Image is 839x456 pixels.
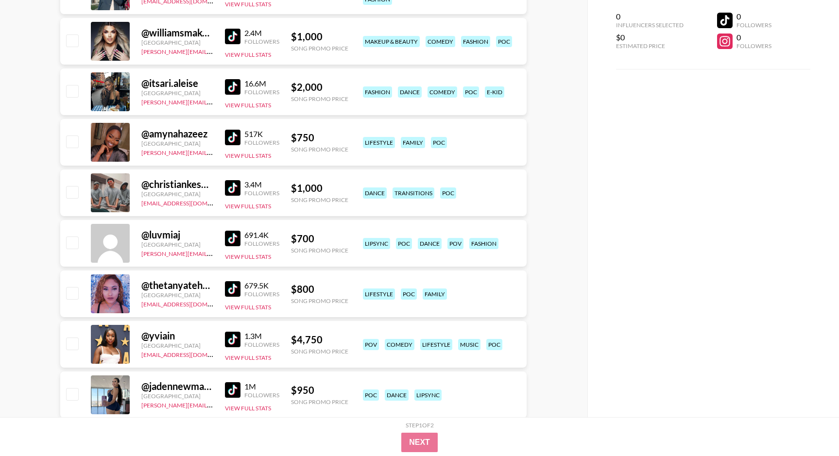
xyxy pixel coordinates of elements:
[616,12,684,21] div: 0
[461,36,490,47] div: fashion
[401,288,417,300] div: poc
[225,382,240,398] img: TikTok
[141,147,285,156] a: [PERSON_NAME][EMAIL_ADDRESS][DOMAIN_NAME]
[363,288,395,300] div: lifestyle
[291,81,348,93] div: $ 2,000
[225,354,271,361] button: View Full Stats
[291,297,348,304] div: Song Promo Price
[291,182,348,194] div: $ 1,000
[141,190,213,198] div: [GEOGRAPHIC_DATA]
[736,12,771,21] div: 0
[463,86,479,98] div: poc
[244,79,279,88] div: 16.6M
[141,97,285,106] a: [PERSON_NAME][EMAIL_ADDRESS][DOMAIN_NAME]
[225,29,240,44] img: TikTok
[458,339,480,350] div: music
[426,36,455,47] div: comedy
[225,253,271,260] button: View Full Stats
[225,180,240,196] img: TikTok
[141,89,213,97] div: [GEOGRAPHIC_DATA]
[291,95,348,102] div: Song Promo Price
[291,247,348,254] div: Song Promo Price
[141,342,213,349] div: [GEOGRAPHIC_DATA]
[401,433,438,452] button: Next
[736,21,771,29] div: Followers
[385,389,409,401] div: dance
[244,331,279,341] div: 1.3M
[244,240,279,247] div: Followers
[225,332,240,347] img: TikTok
[141,291,213,299] div: [GEOGRAPHIC_DATA]
[291,31,348,43] div: $ 1,000
[485,86,504,98] div: e-kid
[398,86,422,98] div: dance
[141,77,213,89] div: @ itsari.aleise
[225,405,271,412] button: View Full Stats
[225,152,271,159] button: View Full Stats
[393,187,434,199] div: transitions
[418,238,442,249] div: dance
[736,33,771,42] div: 0
[291,45,348,52] div: Song Promo Price
[496,36,512,47] div: poc
[141,178,213,190] div: @ christiankesniel
[244,281,279,290] div: 679.5K
[141,349,239,358] a: [EMAIL_ADDRESS][DOMAIN_NAME]
[244,129,279,139] div: 517K
[141,46,285,55] a: [PERSON_NAME][EMAIL_ADDRESS][DOMAIN_NAME]
[363,187,387,199] div: dance
[420,339,452,350] div: lifestyle
[141,198,239,207] a: [EMAIL_ADDRESS][DOMAIN_NAME]
[385,339,414,350] div: comedy
[225,203,271,210] button: View Full Stats
[141,330,213,342] div: @ yviain
[141,229,213,241] div: @ luvmiaj
[141,392,213,400] div: [GEOGRAPHIC_DATA]
[244,88,279,96] div: Followers
[440,187,456,199] div: poc
[736,42,771,50] div: Followers
[431,137,447,148] div: poc
[291,146,348,153] div: Song Promo Price
[244,290,279,298] div: Followers
[406,422,434,429] div: Step 1 of 2
[244,139,279,146] div: Followers
[291,233,348,245] div: $ 700
[141,241,213,248] div: [GEOGRAPHIC_DATA]
[244,38,279,45] div: Followers
[291,334,348,346] div: $ 4,750
[225,0,271,8] button: View Full Stats
[244,341,279,348] div: Followers
[225,101,271,109] button: View Full Stats
[244,180,279,189] div: 3.4M
[141,128,213,140] div: @ amynahazeez
[225,231,240,246] img: TikTok
[141,39,213,46] div: [GEOGRAPHIC_DATA]
[244,189,279,197] div: Followers
[141,248,285,257] a: [PERSON_NAME][EMAIL_ADDRESS][DOMAIN_NAME]
[469,238,498,249] div: fashion
[291,196,348,203] div: Song Promo Price
[291,384,348,396] div: $ 950
[486,339,502,350] div: poc
[401,137,425,148] div: family
[225,281,240,297] img: TikTok
[141,380,213,392] div: @ jadennewmannn
[423,288,447,300] div: family
[291,283,348,295] div: $ 800
[225,130,240,145] img: TikTok
[616,42,684,50] div: Estimated Price
[141,140,213,147] div: [GEOGRAPHIC_DATA]
[396,238,412,249] div: poc
[363,389,379,401] div: poc
[363,86,392,98] div: fashion
[291,132,348,144] div: $ 750
[616,21,684,29] div: Influencers Selected
[225,51,271,58] button: View Full Stats
[244,391,279,399] div: Followers
[291,398,348,405] div: Song Promo Price
[790,407,827,444] iframe: Drift Widget Chat Controller
[225,304,271,311] button: View Full Stats
[414,389,442,401] div: lipsync
[363,238,390,249] div: lipsync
